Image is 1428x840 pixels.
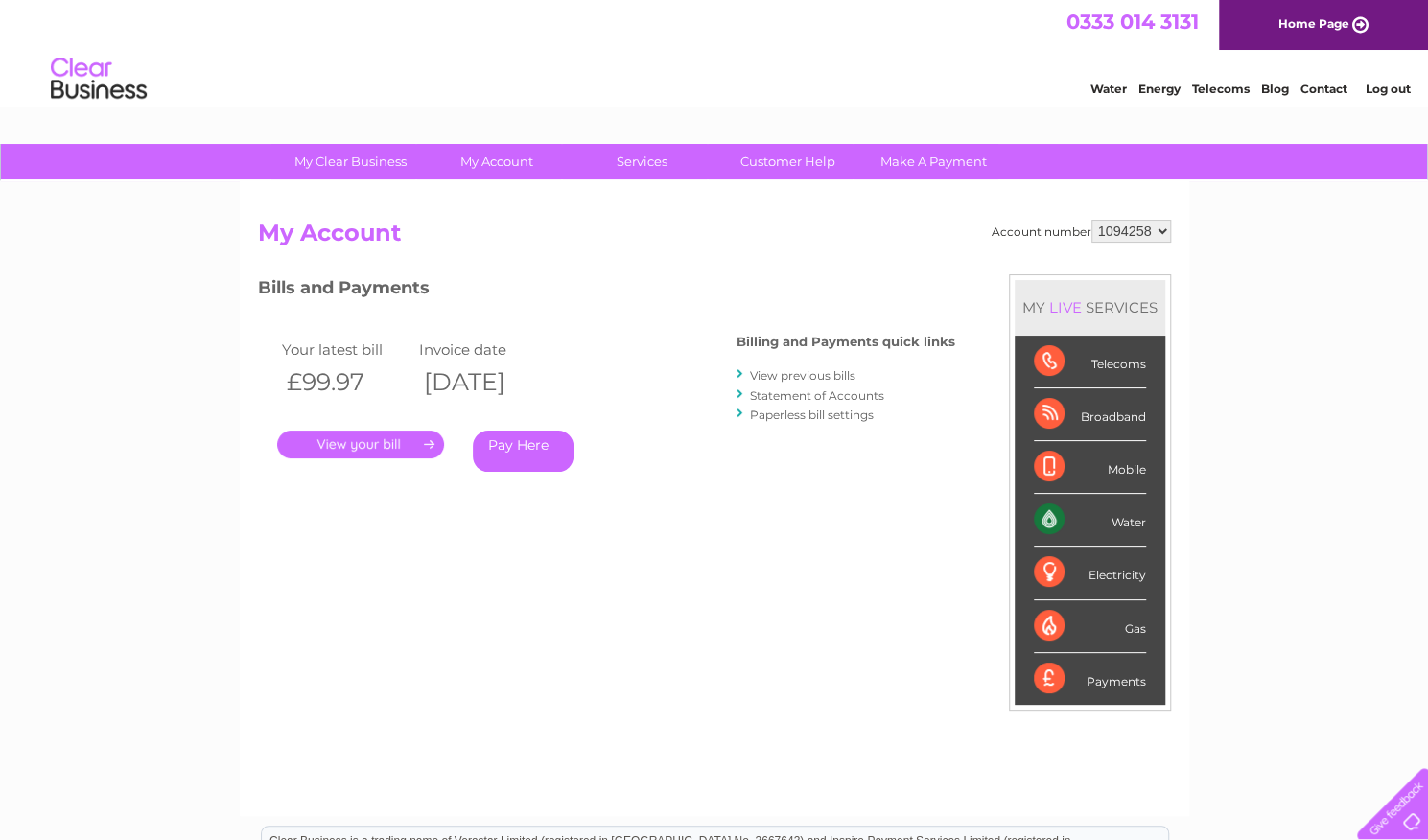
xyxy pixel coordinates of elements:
div: Broadband [1034,388,1146,441]
div: MY SERVICES [1015,280,1165,335]
td: Your latest bill [277,337,415,362]
a: Services [563,144,721,179]
h4: Billing and Payments quick links [737,335,955,349]
div: Account number [992,220,1171,243]
a: Water [1090,82,1127,96]
td: Invoice date [414,337,552,362]
div: Telecoms [1034,336,1146,388]
div: Payments [1034,653,1146,705]
h2: My Account [258,220,1171,256]
a: Make A Payment [854,144,1013,179]
a: . [277,431,444,458]
a: Blog [1261,82,1289,96]
a: Paperless bill settings [750,408,874,422]
div: LIVE [1045,298,1086,316]
th: [DATE] [414,362,552,402]
a: Telecoms [1192,82,1250,96]
div: Gas [1034,600,1146,653]
a: Statement of Accounts [750,388,884,403]
a: My Account [417,144,575,179]
a: Contact [1300,82,1347,96]
a: 0333 014 3131 [1066,10,1199,34]
a: Log out [1365,82,1410,96]
a: Energy [1138,82,1181,96]
a: Pay Here [473,431,574,472]
a: My Clear Business [271,144,430,179]
div: Water [1034,494,1146,547]
a: Customer Help [709,144,867,179]
div: Clear Business is a trading name of Verastar Limited (registered in [GEOGRAPHIC_DATA] No. 3667643... [262,11,1168,93]
img: logo.png [50,50,148,108]
h3: Bills and Payments [258,274,955,308]
div: Electricity [1034,547,1146,599]
div: Mobile [1034,441,1146,494]
th: £99.97 [277,362,415,402]
a: View previous bills [750,368,855,383]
